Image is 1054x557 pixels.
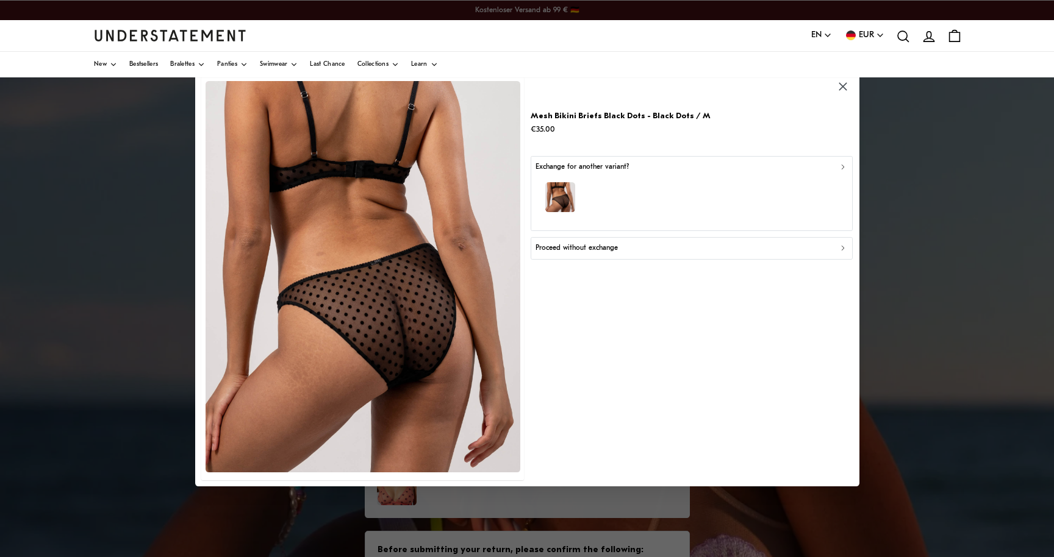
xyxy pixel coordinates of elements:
[217,62,237,68] span: Panties
[94,52,117,77] a: New
[260,52,298,77] a: Swimwear
[170,52,205,77] a: Bralettes
[94,62,107,68] span: New
[411,62,428,68] span: Learn
[844,29,884,42] button: EUR
[217,52,248,77] a: Panties
[811,29,832,42] button: EN
[357,62,389,68] span: Collections
[94,30,246,41] a: Understatement Homepage
[170,62,195,68] span: Bralettes
[530,110,710,122] p: Mesh Bikini Briefs Black Dots - Black Dots / M
[129,62,158,68] span: Bestsellers
[545,182,575,212] img: model-name=Luna|model-size=M
[530,237,853,259] button: Proceed without exchange
[411,52,438,77] a: Learn
[811,29,822,42] span: EN
[536,161,629,173] p: Exchange for another variant?
[357,52,399,77] a: Collections
[310,62,345,68] span: Last Chance
[859,29,874,42] span: EUR
[310,52,345,77] a: Last Chance
[530,123,710,136] p: €35.00
[206,81,520,472] img: DOTS-BRF-002MeshBikiniBriefsBlackDots5.jpg
[536,243,618,254] p: Proceed without exchange
[260,62,287,68] span: Swimwear
[530,156,853,231] button: Exchange for another variant?model-name=Luna|model-size=M
[129,52,158,77] a: Bestsellers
